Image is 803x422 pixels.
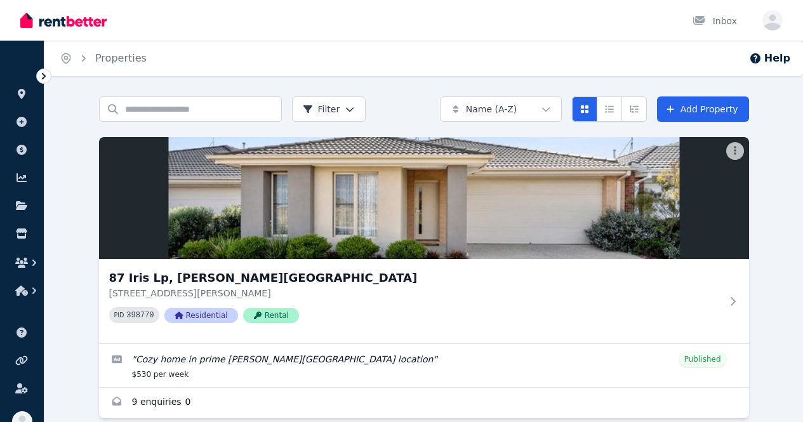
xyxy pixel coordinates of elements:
img: RentBetter [20,11,107,30]
div: View options [572,96,647,122]
button: Filter [292,96,366,122]
button: Help [749,51,790,66]
img: 87 Iris Lp, Armstrong Creek [99,137,749,259]
code: 398770 [126,311,154,320]
button: More options [726,142,744,160]
a: Add Property [657,96,749,122]
div: Inbox [693,15,737,27]
button: Expanded list view [621,96,647,122]
h3: 87 Iris Lp, [PERSON_NAME][GEOGRAPHIC_DATA] [109,269,721,287]
small: PID [114,312,124,319]
nav: Breadcrumb [44,41,162,76]
span: Residential [164,308,238,323]
a: Enquiries for 87 Iris Lp, Armstrong Creek [99,388,749,418]
button: Name (A-Z) [440,96,562,122]
span: Rental [243,308,299,323]
button: Compact list view [597,96,622,122]
p: [STREET_ADDRESS][PERSON_NAME] [109,287,721,300]
span: Filter [303,103,340,115]
a: 87 Iris Lp, Armstrong Creek87 Iris Lp, [PERSON_NAME][GEOGRAPHIC_DATA][STREET_ADDRESS][PERSON_NAME... [99,137,749,343]
a: Edit listing: Cozy home in prime Armstrong Creek location [99,344,749,387]
a: Properties [95,52,147,64]
button: Card view [572,96,597,122]
span: Name (A-Z) [466,103,517,115]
